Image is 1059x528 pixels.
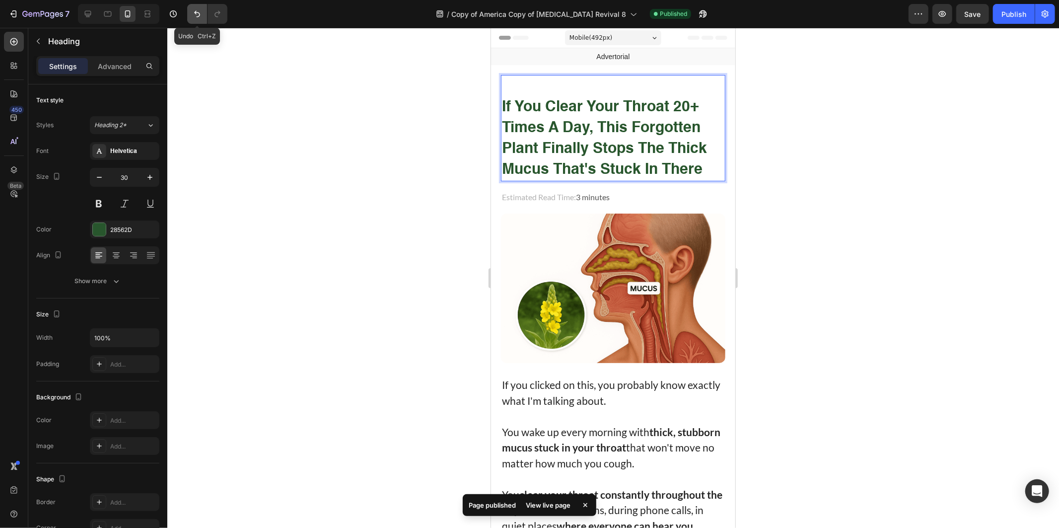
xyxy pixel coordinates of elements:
[98,61,132,72] p: Advanced
[36,442,54,451] div: Image
[110,416,157,425] div: Add...
[36,272,159,290] button: Show more
[94,121,127,130] span: Heading 2*
[66,492,205,504] strong: where everyone can hear you.
[36,416,52,425] div: Color
[7,182,24,190] div: Beta
[1025,479,1049,503] div: Open Intercom Messenger
[520,498,576,512] div: View live page
[36,121,54,130] div: Styles
[36,498,56,507] div: Border
[110,498,157,507] div: Add...
[469,500,516,510] p: Page published
[90,329,159,347] input: Auto
[4,4,74,24] button: 7
[110,360,157,369] div: Add...
[1001,9,1026,19] div: Publish
[36,225,52,234] div: Color
[993,4,1035,24] button: Publish
[36,391,84,404] div: Background
[36,96,64,105] div: Text style
[36,333,53,342] div: Width
[965,10,981,18] span: Save
[36,360,59,369] div: Padding
[36,147,49,155] div: Font
[11,460,231,489] strong: clear your throat constantly throughout the day
[110,442,157,451] div: Add...
[36,473,68,486] div: Shape
[491,28,735,528] iframe: Design area
[451,9,626,19] span: Copy of America Copy of [MEDICAL_DATA] Revival 8
[48,35,155,47] p: Heading
[9,106,24,114] div: 450
[90,116,159,134] button: Heading 2*
[110,226,157,234] div: 28562D
[11,459,233,506] p: You — in conversations, during phone calls, in quiet places
[187,4,227,24] div: Undo/Redo
[36,170,63,184] div: Size
[36,308,63,321] div: Size
[110,147,157,156] div: Helvetica
[660,9,687,18] span: Published
[956,4,989,24] button: Save
[65,8,70,20] p: 7
[36,249,64,262] div: Align
[49,61,77,72] p: Settings
[447,9,449,19] span: /
[75,276,121,286] div: Show more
